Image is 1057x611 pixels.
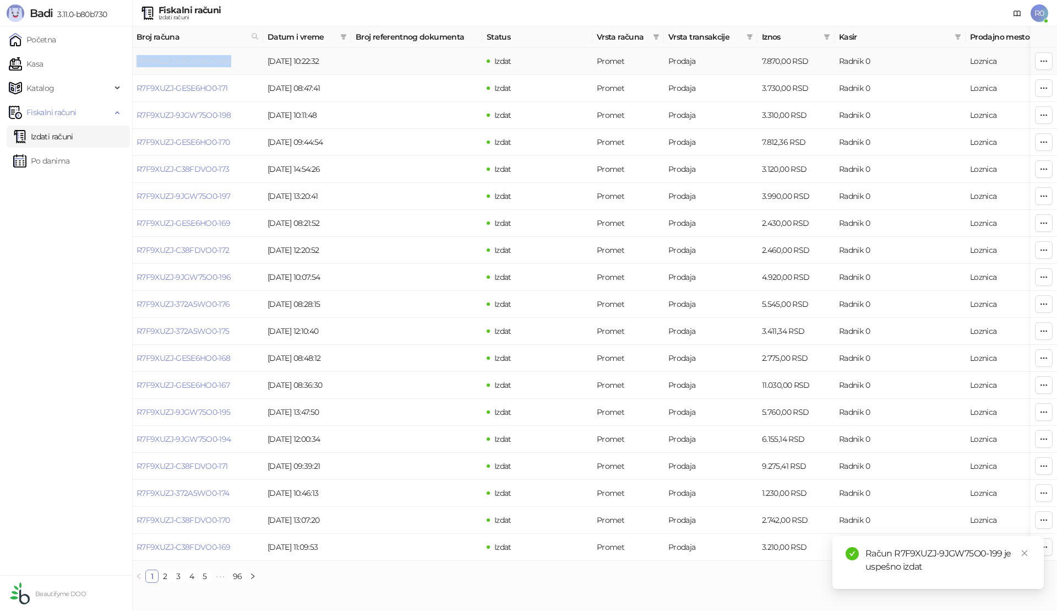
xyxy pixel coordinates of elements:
[137,380,230,390] a: R7F9XUZJ-GESE6HO0-167
[494,83,511,93] span: Izdat
[835,453,966,480] td: Radnik 0
[137,272,231,282] a: R7F9XUZJ-9JGW75O0-196
[865,547,1031,574] div: Račun R7F9XUZJ-9JGW75O0-199 je uspešno izdat
[758,399,835,426] td: 5.760,00 RSD
[53,9,107,19] span: 3.11.0-b80b730
[758,264,835,291] td: 4.920,00 RSD
[758,345,835,372] td: 2.775,00 RSD
[132,237,263,264] td: R7F9XUZJ-C38FDVO0-172
[198,570,211,583] li: 5
[664,507,758,534] td: Prodaja
[592,399,664,426] td: Promet
[758,507,835,534] td: 2.742,00 RSD
[758,183,835,210] td: 3.990,00 RSD
[835,210,966,237] td: Radnik 0
[199,570,211,582] a: 5
[664,102,758,129] td: Prodaja
[263,291,351,318] td: [DATE] 08:28:15
[592,237,664,264] td: Promet
[835,480,966,507] td: Radnik 0
[229,570,246,583] li: 96
[835,264,966,291] td: Radnik 0
[835,291,966,318] td: Radnik 0
[664,237,758,264] td: Prodaja
[132,318,263,345] td: R7F9XUZJ-372A5WO0-175
[758,372,835,399] td: 11.030,00 RSD
[26,77,55,99] span: Katalog
[494,542,511,552] span: Izdat
[494,218,511,228] span: Izdat
[758,75,835,102] td: 3.730,00 RSD
[263,372,351,399] td: [DATE] 08:36:30
[592,75,664,102] td: Promet
[1009,4,1026,22] a: Dokumentacija
[835,48,966,75] td: Radnik 0
[664,264,758,291] td: Prodaja
[758,480,835,507] td: 1.230,00 RSD
[592,318,664,345] td: Promet
[835,75,966,102] td: Radnik 0
[494,353,511,363] span: Izdat
[263,210,351,237] td: [DATE] 08:21:52
[835,534,966,561] td: Radnik 0
[592,453,664,480] td: Promet
[592,480,664,507] td: Promet
[185,570,198,583] li: 4
[494,110,511,120] span: Izdat
[132,48,263,75] td: R7F9XUZJ-9JGW75O0-199
[137,191,231,201] a: R7F9XUZJ-9JGW75O0-197
[664,480,758,507] td: Prodaja
[494,461,511,471] span: Izdat
[132,507,263,534] td: R7F9XUZJ-C38FDVO0-170
[758,318,835,345] td: 3.411,34 RSD
[172,570,185,583] li: 3
[494,407,511,417] span: Izdat
[758,291,835,318] td: 5.545,00 RSD
[9,582,31,604] img: 64x64-companyLogo-432ed541-86f2-4000-a6d6-137676e77c9d.png
[132,183,263,210] td: R7F9XUZJ-9JGW75O0-197
[137,110,231,120] a: R7F9XUZJ-9JGW75O0-198
[132,102,263,129] td: R7F9XUZJ-9JGW75O0-198
[263,156,351,183] td: [DATE] 14:54:26
[7,4,24,22] img: Logo
[664,183,758,210] td: Prodaja
[846,547,859,560] span: check-circle
[263,426,351,453] td: [DATE] 12:00:34
[758,534,835,561] td: 3.210,00 RSD
[835,102,966,129] td: Radnik 0
[159,6,221,15] div: Fiskalni računi
[482,26,592,48] th: Status
[835,426,966,453] td: Radnik 0
[30,7,53,20] span: Badi
[835,129,966,156] td: Radnik 0
[132,570,145,583] button: left
[132,129,263,156] td: R7F9XUZJ-GESE6HO0-170
[263,237,351,264] td: [DATE] 12:20:52
[651,29,662,45] span: filter
[494,164,511,174] span: Izdat
[211,570,229,583] span: •••
[146,570,158,582] a: 1
[132,291,263,318] td: R7F9XUZJ-372A5WO0-176
[494,326,511,336] span: Izdat
[592,210,664,237] td: Promet
[592,102,664,129] td: Promet
[263,507,351,534] td: [DATE] 13:07:20
[132,264,263,291] td: R7F9XUZJ-9JGW75O0-196
[592,291,664,318] td: Promet
[263,75,351,102] td: [DATE] 08:47:41
[246,570,259,583] li: Sledeća strana
[758,129,835,156] td: 7.812,36 RSD
[592,26,664,48] th: Vrsta računa
[664,156,758,183] td: Prodaja
[664,291,758,318] td: Prodaja
[494,299,511,309] span: Izdat
[835,507,966,534] td: Radnik 0
[744,29,755,45] span: filter
[664,534,758,561] td: Prodaja
[132,453,263,480] td: R7F9XUZJ-C38FDVO0-171
[137,31,247,43] span: Broj računa
[159,570,171,582] a: 2
[664,48,758,75] td: Prodaja
[137,407,231,417] a: R7F9XUZJ-9JGW75O0-195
